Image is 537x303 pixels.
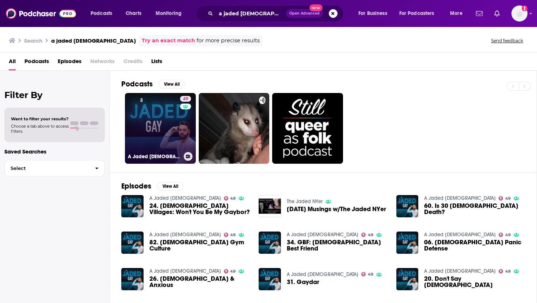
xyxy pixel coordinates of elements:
a: 82. Gay Gym Culture [149,239,250,252]
span: New [309,4,323,11]
img: User Profile [511,5,528,22]
span: Podcasts [91,8,112,19]
span: Monitoring [156,8,182,19]
span: 20. Don't Say [DEMOGRAPHIC_DATA] [424,276,525,288]
span: 49 [230,197,236,200]
span: Open Advanced [289,12,320,15]
span: 49 [505,233,511,237]
a: 49 [361,233,373,237]
a: 60. Is 30 Gay Death? [424,203,525,215]
div: Search podcasts, credits, & more... [203,5,351,22]
a: 60. Is 30 Gay Death? [396,195,419,217]
span: 26. [DEMOGRAPHIC_DATA] & Anxious [149,276,250,288]
span: 49 [505,197,511,200]
button: View All [157,182,183,191]
h3: a jaded [DEMOGRAPHIC_DATA] [51,37,136,44]
img: 31. Gaydar [259,268,281,290]
a: A Jaded Gay [149,232,221,238]
img: Podchaser - Follow, Share and Rate Podcasts [6,7,76,20]
span: 82. [DEMOGRAPHIC_DATA] Gym Culture [149,239,250,252]
button: open menu [445,8,472,19]
a: A Jaded Gay [424,195,496,201]
span: 60. Is 30 [DEMOGRAPHIC_DATA] Death? [424,203,525,215]
a: All [9,55,16,70]
a: 49A Jaded [DEMOGRAPHIC_DATA] [125,93,196,164]
a: A Jaded Gay [424,232,496,238]
h3: Search [24,37,42,44]
span: 49 [183,96,188,103]
button: Show profile menu [511,5,528,22]
span: Charts [126,8,141,19]
svg: Add a profile image [522,5,528,11]
p: Saved Searches [4,148,105,155]
a: 26. Gay & Anxious [149,276,250,288]
span: 24. [DEMOGRAPHIC_DATA] Villages: Won't You Be My Gaybor? [149,203,250,215]
span: Logged in as SolComms [511,5,528,22]
button: open menu [151,8,191,19]
img: 82. Gay Gym Culture [121,232,144,254]
button: Send feedback [489,38,525,44]
span: Choose a tab above to access filters. [11,124,69,134]
a: 49 [499,196,511,201]
a: A Jaded Gay [287,271,358,277]
a: 49 [224,233,236,237]
span: 49 [230,270,236,273]
a: A Jaded Gay [287,232,358,238]
img: 26. Gay & Anxious [121,268,144,290]
span: Networks [90,55,115,70]
a: 24. Gay Villages: Won't You Be My Gaybor? [149,203,250,215]
span: [DATE] Musings w/The Jaded NYer [287,206,386,212]
span: For Business [358,8,387,19]
a: Charts [121,8,146,19]
a: A Jaded Gay [149,195,221,201]
span: for more precise results [197,36,260,45]
a: 49 [180,96,191,102]
button: Open AdvancedNew [286,9,323,18]
span: Want to filter your results? [11,116,69,121]
a: EpisodesView All [121,182,183,191]
a: 06. Gay Panic Defense [424,239,525,252]
h2: Episodes [121,182,151,191]
span: 49 [368,273,373,276]
img: 20. Don't Say Gay [396,268,419,290]
span: Credits [123,55,142,70]
span: Lists [151,55,162,70]
a: Show notifications dropdown [473,7,485,20]
a: 31. Gaydar [287,279,319,285]
a: PodcastsView All [121,79,185,89]
a: A Jaded Gay [149,268,221,274]
h3: A Jaded [DEMOGRAPHIC_DATA] [128,154,181,160]
a: 49 [224,196,236,201]
h2: Filter By [4,90,105,100]
span: More [450,8,462,19]
span: 49 [230,233,236,237]
a: Episodes [58,55,81,70]
a: The Jaded NYer [287,198,323,205]
img: Monday Musings w/The Jaded NYer [259,195,281,217]
a: 49 [224,269,236,273]
button: open menu [353,8,396,19]
span: 49 [505,270,511,273]
img: 06. Gay Panic Defense [396,232,419,254]
img: 34. GBF: Gay Best Friend [259,232,281,254]
button: View All [159,80,185,89]
span: 34. GBF: [DEMOGRAPHIC_DATA] Best Friend [287,239,388,252]
a: 49 [499,269,511,273]
span: 06. [DEMOGRAPHIC_DATA] Panic Defense [424,239,525,252]
a: Show notifications dropdown [491,7,503,20]
img: 24. Gay Villages: Won't You Be My Gaybor? [121,195,144,217]
h2: Podcasts [121,79,153,89]
span: Select [5,166,89,171]
span: For Podcasters [399,8,434,19]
